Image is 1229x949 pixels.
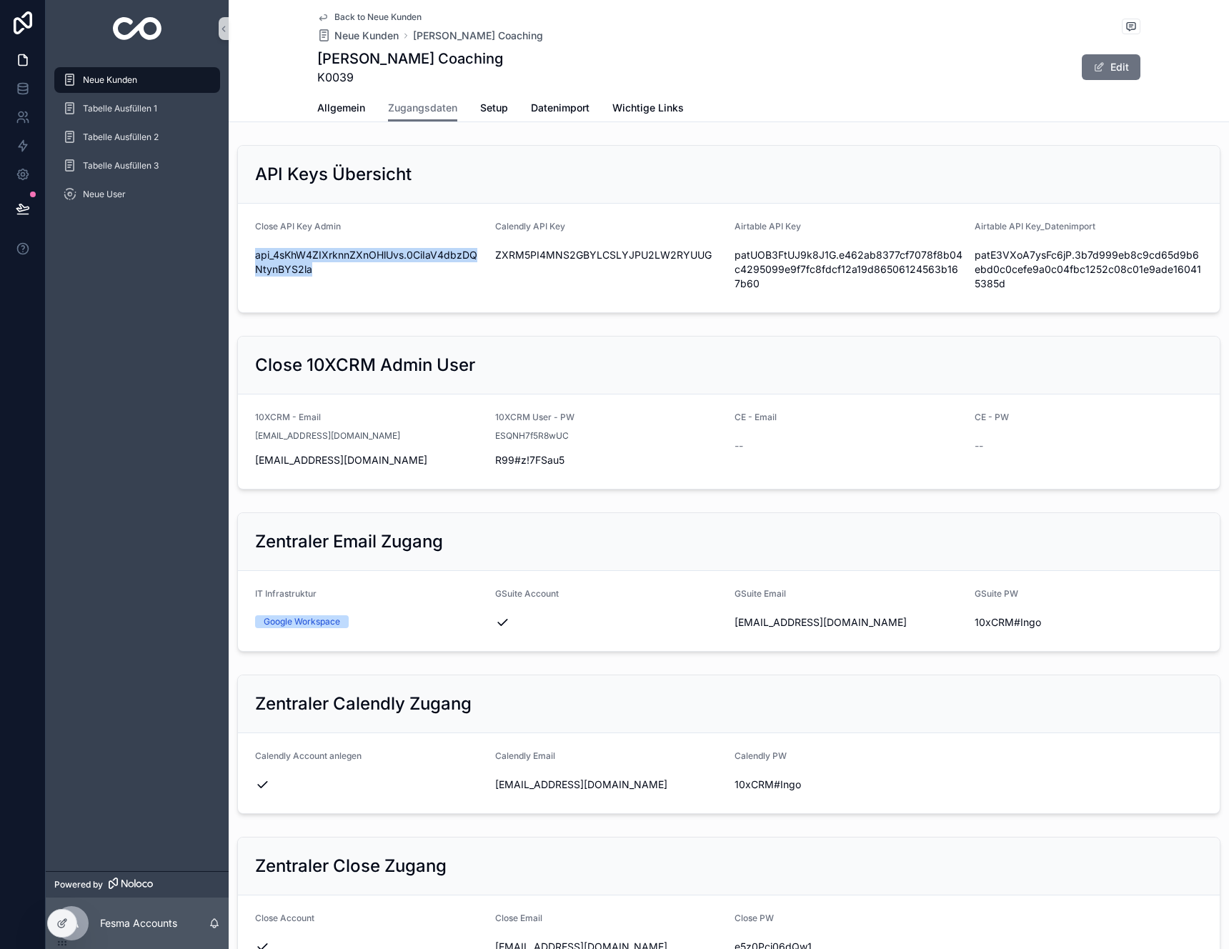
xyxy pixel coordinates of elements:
[975,588,1018,599] span: GSuite PW
[255,855,447,878] h2: Zentraler Close Zugang
[531,101,589,115] span: Datenimport
[83,74,137,86] span: Neue Kunden
[317,49,503,69] h1: [PERSON_NAME] Coaching
[255,453,484,467] span: [EMAIL_ADDRESS][DOMAIN_NAME]
[255,692,472,715] h2: Zentraler Calendly Zugang
[495,453,724,467] span: R99#z!7FSau5
[612,101,684,115] span: Wichtige Links
[495,221,565,232] span: Calendly API Key
[1082,54,1140,80] button: Edit
[317,29,399,43] a: Neue Kunden
[480,95,508,124] a: Setup
[54,153,220,179] a: Tabelle Ausfüllen 3
[735,412,777,422] span: CE - Email
[83,189,126,200] span: Neue User
[735,615,963,630] span: [EMAIL_ADDRESS][DOMAIN_NAME]
[735,439,743,453] span: --
[495,248,724,262] span: ZXRM5PI4MNS2GBYLCSLYJPU2LW2RYUUG
[255,221,341,232] span: Close API Key Admin
[317,69,503,86] span: K0039
[495,777,724,792] span: [EMAIL_ADDRESS][DOMAIN_NAME]
[495,588,559,599] span: GSuite Account
[735,588,786,599] span: GSuite Email
[495,430,569,442] span: ESQNH7f5R8wUC
[388,101,457,115] span: Zugangsdaten
[735,913,774,923] span: Close PW
[255,412,321,422] span: 10XCRM - Email
[54,182,220,207] a: Neue User
[46,57,229,226] div: scrollable content
[54,879,103,890] span: Powered by
[255,913,314,923] span: Close Account
[735,248,963,291] span: patUOB3FtUJ9k8J1G.e462ab8377cf7078f8b04c4295099e9f7fc8fdcf12a19d86506124563b167b60
[255,588,317,599] span: IT Infrastruktur
[54,67,220,93] a: Neue Kunden
[54,124,220,150] a: Tabelle Ausfüllen 2
[334,11,422,23] span: Back to Neue Kunden
[612,95,684,124] a: Wichtige Links
[975,439,983,453] span: --
[334,29,399,43] span: Neue Kunden
[480,101,508,115] span: Setup
[388,95,457,122] a: Zugangsdaten
[54,96,220,121] a: Tabelle Ausfüllen 1
[495,913,542,923] span: Close Email
[975,615,1203,630] span: 10xCRM#Ingo
[317,101,365,115] span: Allgemein
[317,11,422,23] a: Back to Neue Kunden
[255,248,484,277] span: api_4sKhW4ZIXrknnZXnOHlUvs.0CiIaV4dbzDQNtynBYS2la
[264,615,340,628] div: Google Workspace
[255,750,362,761] span: Calendly Account anlegen
[100,916,177,930] p: Fesma Accounts
[83,131,159,143] span: Tabelle Ausfüllen 2
[255,354,475,377] h2: Close 10XCRM Admin User
[317,95,365,124] a: Allgemein
[83,160,159,172] span: Tabelle Ausfüllen 3
[975,248,1203,291] span: patE3VXoA7ysFc6jP.3b7d999eb8c9cd65d9b6ebd0c0cefe9a0c04fbc1252c08c01e9ade160415385d
[735,221,801,232] span: Airtable API Key
[735,750,787,761] span: Calendly PW
[255,430,400,442] span: [EMAIL_ADDRESS][DOMAIN_NAME]
[975,221,1095,232] span: Airtable API Key_Datenimport
[495,412,574,422] span: 10XCRM User - PW
[495,750,555,761] span: Calendly Email
[531,95,589,124] a: Datenimport
[255,163,412,186] h2: API Keys Übersicht
[113,17,162,40] img: App logo
[46,871,229,898] a: Powered by
[413,29,543,43] a: [PERSON_NAME] Coaching
[83,103,157,114] span: Tabelle Ausfüllen 1
[975,412,1009,422] span: CE - PW
[255,530,443,553] h2: Zentraler Email Zugang
[735,777,963,792] span: 10xCRM#Ingo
